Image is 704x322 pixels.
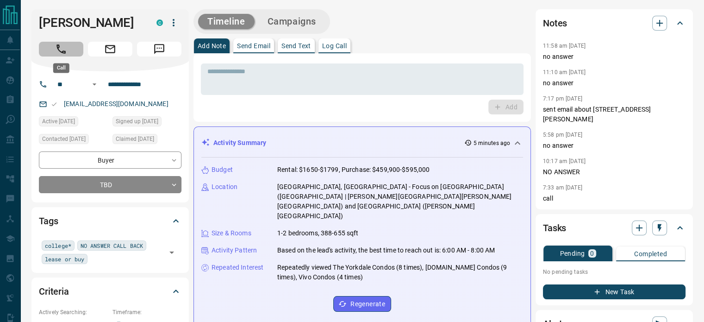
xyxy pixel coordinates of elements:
[88,42,132,57] span: Email
[237,43,270,49] p: Send Email
[198,43,226,49] p: Add Note
[39,152,181,169] div: Buyer
[543,141,685,151] p: no answer
[277,228,358,238] p: 1-2 bedrooms, 388-655 sqft
[543,52,685,62] p: no answer
[322,43,347,49] p: Log Call
[543,12,685,34] div: Notes
[590,250,594,257] p: 0
[39,116,108,129] div: Tue Oct 14 2025
[543,95,582,102] p: 7:17 pm [DATE]
[560,250,585,257] p: Pending
[64,100,168,107] a: [EMAIL_ADDRESS][DOMAIN_NAME]
[277,165,430,175] p: Rental: $1650-$1799, Purchase: $459,900-$595,000
[39,308,108,316] p: Actively Searching:
[543,167,685,177] p: NO ANSWER
[212,246,257,255] p: Activity Pattern
[116,134,154,144] span: Claimed [DATE]
[543,105,685,124] p: sent email about [STREET_ADDRESS][PERSON_NAME]
[212,165,233,175] p: Budget
[45,241,71,250] span: college*
[201,134,523,152] div: Activity Summary5 minutes ago
[277,263,523,282] p: Repeatedly viewed The Yorkdale Condos (8 times), [DOMAIN_NAME] Condos (9 times), Vivo Condos (4 t...
[543,221,566,235] h2: Tasks
[543,69,586,76] p: 11:10 am [DATE]
[42,134,86,144] span: Contacted [DATE]
[473,139,510,147] p: 5 minutes ago
[543,284,685,299] button: New Task
[39,210,181,232] div: Tags
[212,263,263,272] p: Repeated Interest
[543,194,685,203] p: call
[165,246,178,259] button: Open
[112,134,181,147] div: Thu Sep 11 2025
[45,254,84,264] span: lease or buy
[212,228,251,238] p: Size & Rooms
[156,19,163,26] div: condos.ca
[543,184,582,191] p: 7:33 am [DATE]
[281,43,311,49] p: Send Text
[277,246,495,255] p: Based on the lead's activity, the best time to reach out is: 6:00 AM - 8:00 AM
[634,251,667,257] p: Completed
[51,101,57,107] svg: Email Valid
[543,16,567,31] h2: Notes
[81,241,143,250] span: NO ANSWER CALL BACK
[116,117,158,126] span: Signed up [DATE]
[212,182,237,192] p: Location
[39,284,69,299] h2: Criteria
[198,14,255,29] button: Timeline
[543,217,685,239] div: Tasks
[543,43,586,49] p: 11:58 am [DATE]
[333,296,391,312] button: Regenerate
[39,214,58,228] h2: Tags
[137,42,181,57] span: Message
[112,308,181,316] p: Timeframe:
[258,14,325,29] button: Campaigns
[277,182,523,221] p: [GEOGRAPHIC_DATA], [GEOGRAPHIC_DATA] - Focus on [GEOGRAPHIC_DATA] ([GEOGRAPHIC_DATA] | [PERSON_NA...
[543,158,586,164] p: 10:17 am [DATE]
[39,176,181,193] div: TBD
[39,15,143,30] h1: [PERSON_NAME]
[543,265,685,279] p: No pending tasks
[39,280,181,303] div: Criteria
[42,117,75,126] span: Active [DATE]
[39,134,108,147] div: Wed Oct 08 2025
[213,138,266,148] p: Activity Summary
[39,42,83,57] span: Call
[53,63,69,73] div: Call
[89,79,100,90] button: Open
[112,116,181,129] div: Sat Mar 27 2021
[543,132,582,138] p: 5:58 pm [DATE]
[543,78,685,88] p: no answer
